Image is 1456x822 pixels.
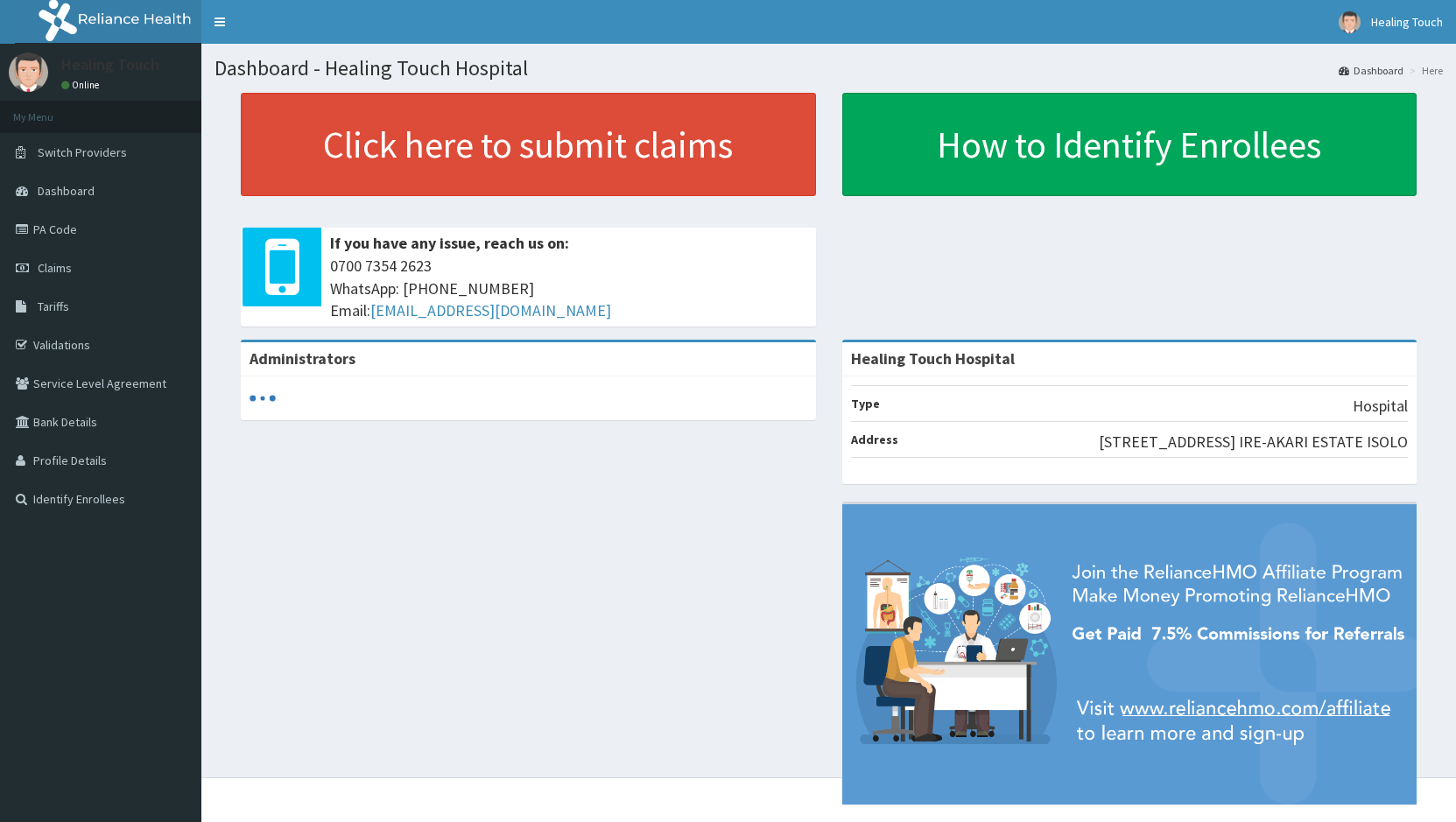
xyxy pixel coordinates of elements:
[38,183,95,199] span: Dashboard
[1099,431,1408,453] p: [STREET_ADDRESS] IRE-AKARI ESTATE ISOLO
[1405,63,1443,78] li: Here
[38,144,127,160] span: Switch Providers
[1339,11,1361,33] img: User Image
[330,255,807,322] span: 0700 7354 2623 WhatsApp: [PHONE_NUMBER] Email:
[842,93,1417,196] a: How to Identify Enrollees
[370,300,611,320] a: [EMAIL_ADDRESS][DOMAIN_NAME]
[851,432,898,447] b: Address
[61,57,159,73] p: Healing Touch
[250,385,276,411] svg: audio-loading
[241,93,816,196] a: Click here to submit claims
[38,260,72,276] span: Claims
[842,504,1417,805] img: provider-team-banner.png
[1353,395,1408,418] p: Hospital
[851,348,1015,369] strong: Healing Touch Hospital
[851,396,880,411] b: Type
[250,348,355,369] b: Administrators
[1371,14,1443,30] span: Healing Touch
[330,233,569,253] b: If you have any issue, reach us on:
[61,79,103,91] a: Online
[38,299,69,314] span: Tariffs
[9,53,48,92] img: User Image
[1339,63,1403,78] a: Dashboard
[215,57,1443,80] h1: Dashboard - Healing Touch Hospital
